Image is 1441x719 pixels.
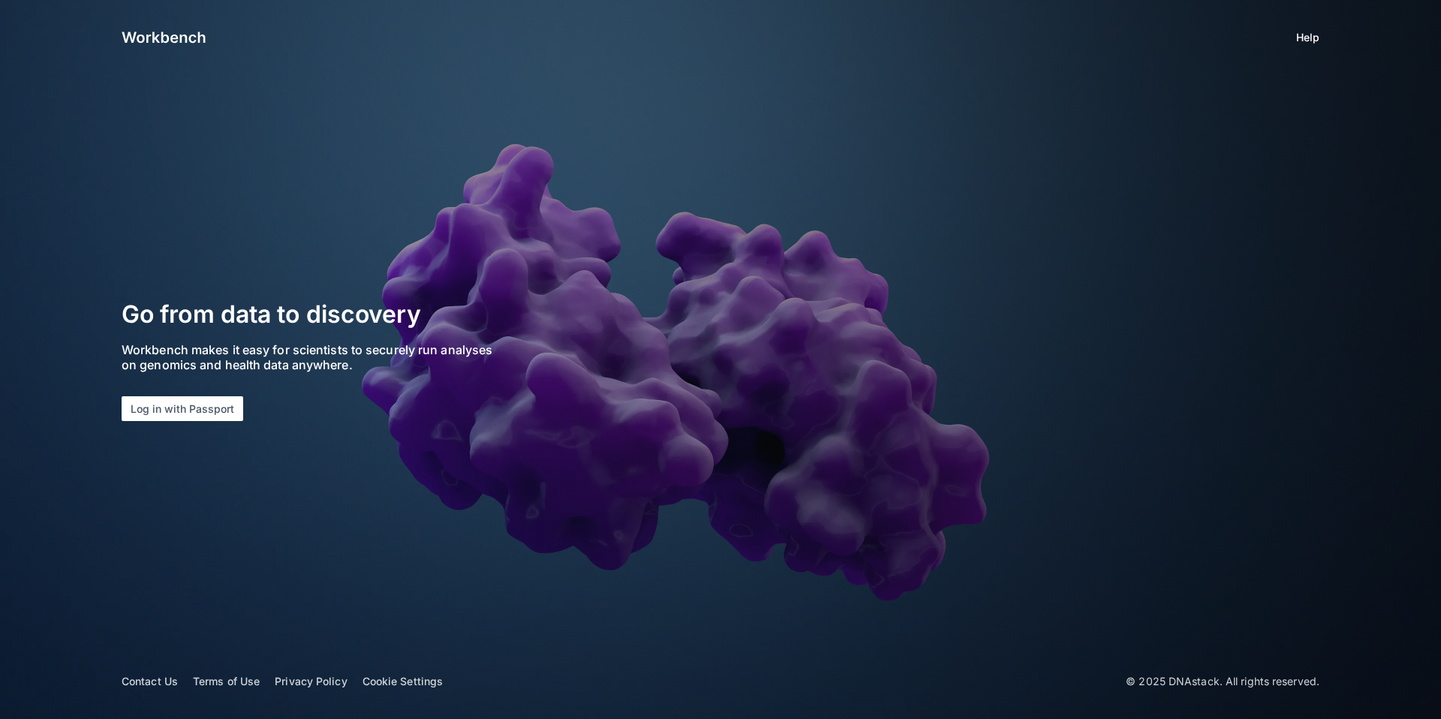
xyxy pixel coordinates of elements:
p: © 2025 DNAstack. All rights reserved. [1126,674,1319,689]
button: Log in with Passport [122,396,243,421]
h2: Go from data to discovery [122,298,590,332]
p: Workbench makes it easy for scientists to securely run analyses on genomics and health data anywh... [122,343,509,372]
a: Privacy Policy [275,675,347,687]
a: Cookie Settings [363,675,444,687]
a: Terms of Use [193,675,260,687]
a: Help [1296,30,1319,45]
img: logo [122,29,206,47]
a: Contact Us [122,675,178,687]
